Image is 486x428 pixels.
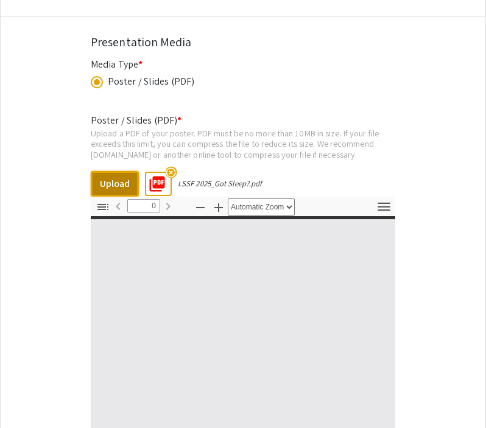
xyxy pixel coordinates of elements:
button: Next Page [158,197,178,215]
mat-label: Poster / Slides (PDF) [91,114,181,127]
mat-icon: picture_as_pdf [144,171,163,189]
div: LSSF 2025_Got Sleep?.pdf [178,178,262,189]
button: Previous Page [108,197,129,215]
input: Page [127,199,160,212]
div: Upload a PDF of your poster. PDF must be no more than 10MB in size. If your file exceeds this lim... [91,128,395,160]
iframe: Chat [9,373,52,419]
div: Presentation Media [91,33,395,51]
button: Tools [373,198,394,216]
button: Toggle Sidebar [93,198,113,216]
button: Zoom Out [190,198,211,216]
select: Zoom [228,198,295,216]
mat-label: Media Type [91,58,143,71]
button: Zoom In [208,198,229,216]
button: Upload [91,171,139,197]
mat-icon: highlight_off [165,166,177,178]
div: Poster / Slides (PDF) [108,74,194,89]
